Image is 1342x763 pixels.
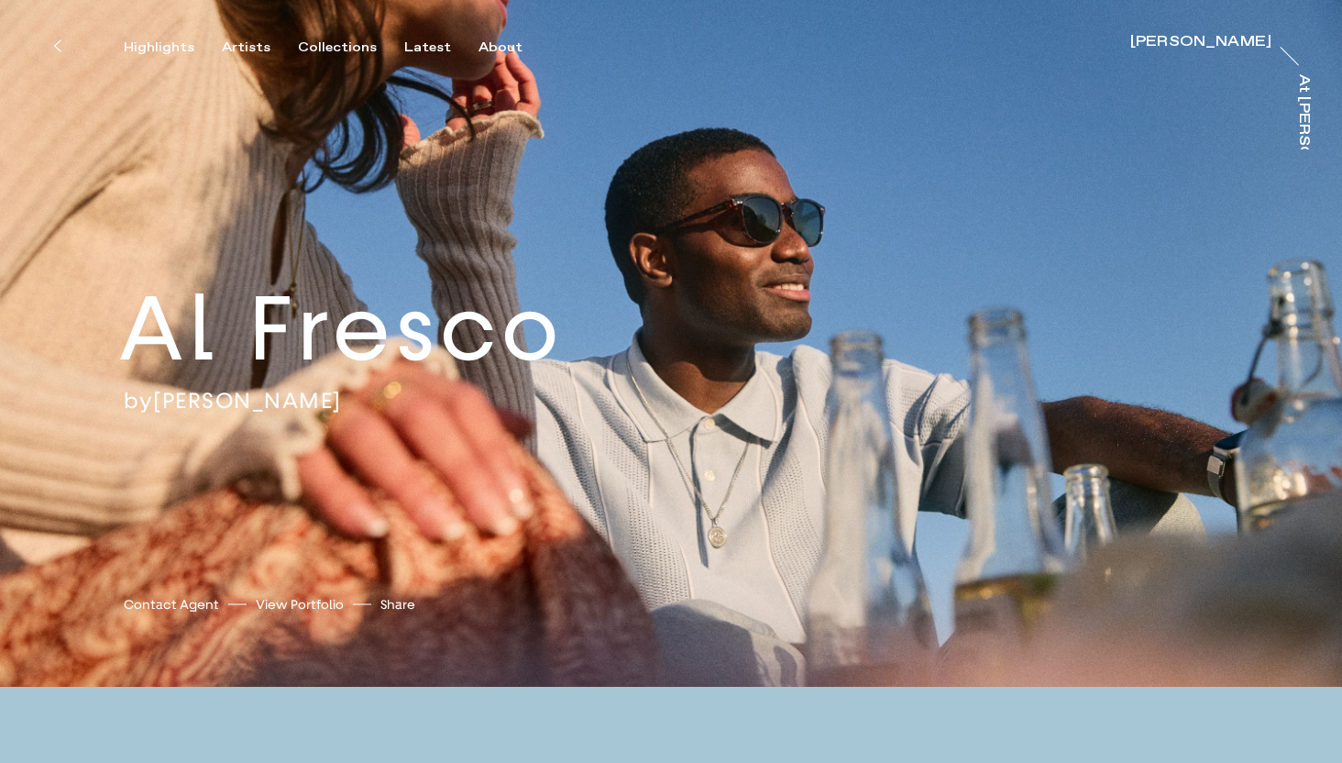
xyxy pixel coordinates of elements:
button: Collections [298,39,404,56]
a: View Portfolio [256,595,344,614]
button: Artists [222,39,298,56]
div: Latest [404,39,451,56]
a: Contact Agent [124,595,219,614]
div: At [PERSON_NAME] [1296,74,1311,238]
div: Artists [222,39,270,56]
div: Collections [298,39,377,56]
span: by [124,387,153,415]
button: Latest [404,39,478,56]
h2: Al Fresco [118,272,687,387]
div: About [478,39,522,56]
button: Highlights [124,39,222,56]
a: [PERSON_NAME] [153,387,342,415]
a: At [PERSON_NAME] [1292,74,1311,149]
button: About [478,39,550,56]
div: Highlights [124,39,194,56]
button: Share [380,592,415,617]
a: [PERSON_NAME] [1130,35,1271,53]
